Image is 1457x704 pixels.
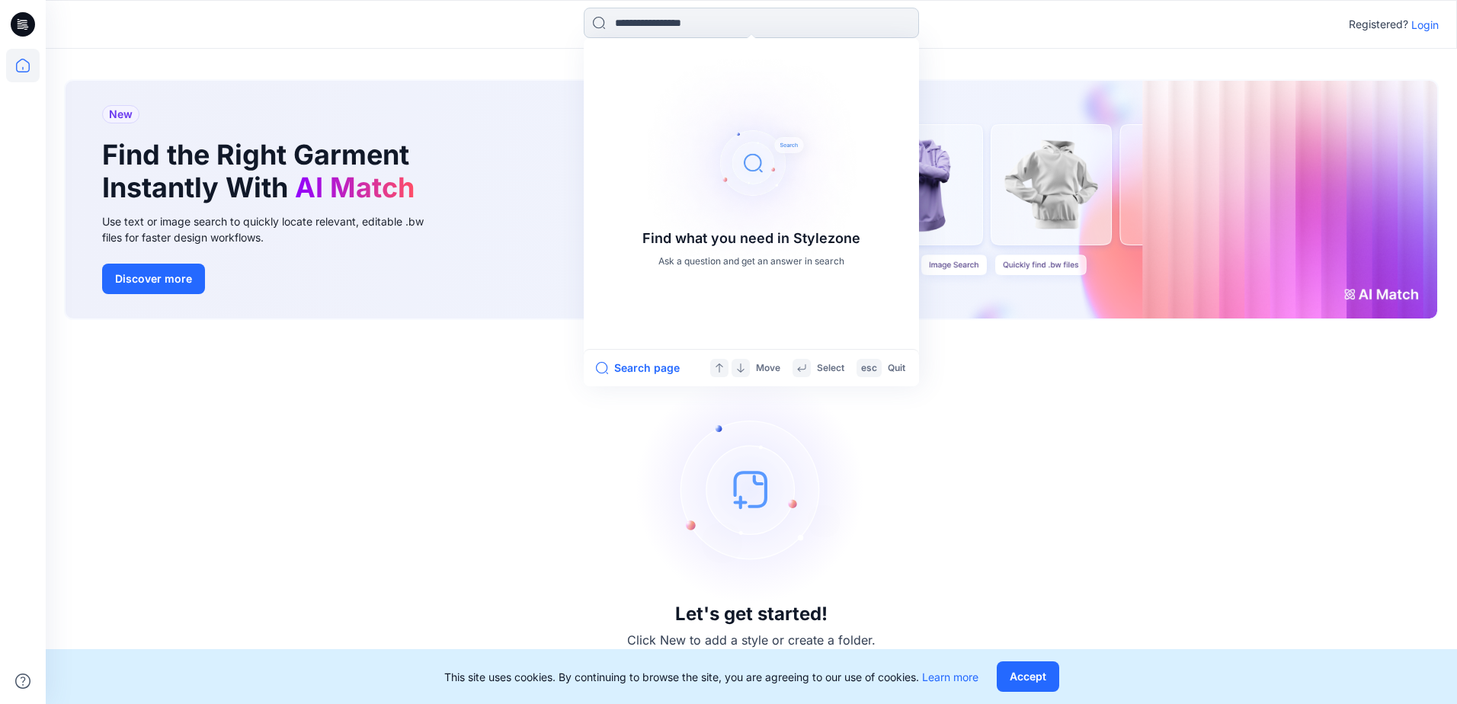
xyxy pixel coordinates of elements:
[627,631,876,649] p: Click New to add a style or create a folder.
[861,360,877,376] p: esc
[109,105,133,123] span: New
[997,661,1059,692] button: Accept
[102,264,205,294] button: Discover more
[102,213,445,245] div: Use text or image search to quickly locate relevant, editable .bw files for faster design workflows.
[756,360,780,376] p: Move
[888,360,905,376] p: Quit
[1349,15,1408,34] p: Registered?
[444,669,978,685] p: This site uses cookies. By continuing to browse the site, you are agreeing to our use of cookies.
[922,670,978,683] a: Learn more
[637,375,866,603] img: empty-state-image.svg
[596,359,680,377] button: Search page
[629,41,873,285] img: Find what you need
[817,360,844,376] p: Select
[675,603,828,625] h3: Let's get started!
[295,171,415,204] span: AI Match
[102,139,422,204] h1: Find the Right Garment Instantly With
[1411,17,1439,33] p: Login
